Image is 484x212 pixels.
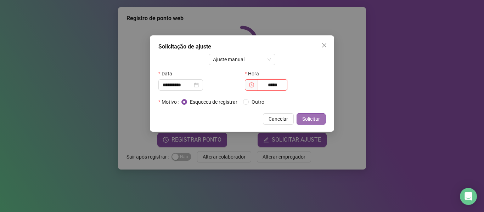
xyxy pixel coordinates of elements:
[249,82,254,87] span: clock-circle
[245,68,264,79] label: Hora
[249,98,267,106] span: Outro
[263,113,294,125] button: Cancelar
[187,98,240,106] span: Esqueceu de registrar
[269,115,288,123] span: Cancelar
[158,96,181,108] label: Motivo
[319,40,330,51] button: Close
[302,115,320,123] span: Solicitar
[158,68,177,79] label: Data
[297,113,326,125] button: Solicitar
[321,42,327,48] span: close
[213,54,271,65] span: Ajuste manual
[158,42,326,51] div: Solicitação de ajuste
[460,188,477,205] div: Open Intercom Messenger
